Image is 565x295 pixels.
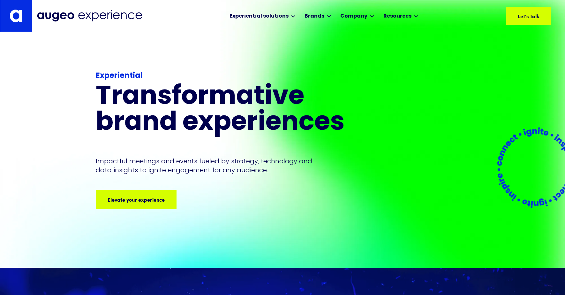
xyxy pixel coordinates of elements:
[340,12,367,20] div: Company
[37,10,142,22] img: Augeo Experience business unit full logo in midnight blue.
[10,9,22,22] img: Augeo's "a" monogram decorative logo in white.
[96,70,372,82] div: Experiential
[383,12,411,20] div: Resources
[506,7,551,25] a: Let's talk
[96,84,372,136] h1: Transformative brand experiences
[96,190,177,209] a: Elevate your experience
[96,157,315,175] p: Impactful meetings and events fueled by strategy, technology and data insights to ignite engageme...
[230,12,289,20] div: Experiential solutions
[305,12,324,20] div: Brands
